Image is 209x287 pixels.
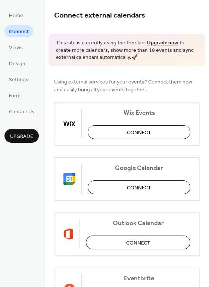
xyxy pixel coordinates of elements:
[88,274,190,282] span: Eventbrite
[9,108,34,116] span: Contact Us
[86,219,190,227] span: Outlook Calendar
[4,57,30,69] a: Design
[63,118,75,130] img: wix
[4,25,33,37] a: Connect
[54,8,145,23] span: Connect external calendars
[4,105,39,117] a: Contact Us
[9,60,25,68] span: Design
[147,38,178,48] a: Upgrade now
[86,236,190,249] button: Connect
[9,92,21,100] span: Form
[127,129,151,136] span: Connect
[10,133,33,141] span: Upgrade
[63,173,75,185] img: google
[63,228,74,240] img: outlook
[88,164,190,172] span: Google Calendar
[88,180,190,194] button: Connect
[126,239,150,247] span: Connect
[56,40,198,61] span: This site is currently using the free tier. to create more calendars, show more than 10 events an...
[4,9,28,21] a: Home
[88,125,190,139] button: Connect
[54,78,200,94] span: Using external services for your events? Connect them now and easily bring all your events together.
[127,184,151,192] span: Connect
[9,28,29,36] span: Connect
[4,73,33,85] a: Settings
[9,44,23,52] span: Views
[9,76,28,84] span: Settings
[4,41,27,53] a: Views
[9,12,23,20] span: Home
[4,89,25,101] a: Form
[4,129,39,143] button: Upgrade
[88,109,190,117] span: Wix Events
